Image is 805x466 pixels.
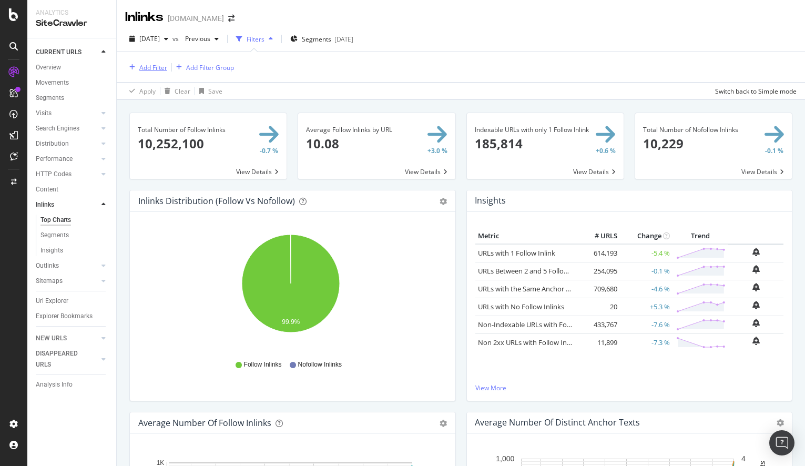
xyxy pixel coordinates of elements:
a: Movements [36,77,109,88]
div: NEW URLS [36,333,67,344]
a: NEW URLS [36,333,98,344]
div: Segments [36,93,64,104]
td: -7.6 % [620,316,672,333]
div: [DOMAIN_NAME] [168,13,224,24]
div: Add Filter [139,63,167,72]
div: Filters [247,35,264,44]
h4: Insights [475,194,506,208]
div: Clear [175,87,190,96]
a: Visits [36,108,98,119]
text: 4 [741,455,746,463]
span: 2025 Aug. 25th [139,34,160,43]
div: Search Engines [36,123,79,134]
a: Url Explorer [36,296,109,307]
th: Metric [475,228,578,244]
text: 99.9% [282,319,300,326]
div: Apply [139,87,156,96]
div: Insights [40,245,63,256]
td: -5.4 % [620,244,672,262]
div: Explorer Bookmarks [36,311,93,322]
div: Url Explorer [36,296,68,307]
div: [DATE] [334,35,353,44]
button: Filters [232,31,277,47]
div: bell-plus [752,319,760,327]
button: Add Filter Group [172,61,234,74]
button: Previous [181,31,223,47]
button: Add Filter [125,61,167,74]
td: 254,095 [578,262,620,280]
div: Content [36,184,58,195]
div: SiteCrawler [36,17,108,29]
a: Insights [40,245,109,256]
div: Top Charts [40,215,71,226]
div: Analysis Info [36,379,73,390]
text: 1,000 [496,455,514,463]
div: Outlinks [36,260,59,271]
a: Search Engines [36,123,98,134]
a: HTTP Codes [36,169,98,180]
div: Inlinks [36,199,54,210]
a: URLs with 1 Follow Inlink [478,248,555,258]
button: Apply [125,83,156,99]
div: gear [440,420,447,427]
a: Segments [40,230,109,241]
div: Performance [36,154,73,165]
div: HTTP Codes [36,169,72,180]
a: Segments [36,93,109,104]
svg: A chart. [138,228,443,350]
div: bell-plus [752,283,760,291]
div: Segments [40,230,69,241]
div: Save [208,87,222,96]
div: DISAPPEARED URLS [36,348,89,370]
td: 433,767 [578,316,620,333]
div: Visits [36,108,52,119]
th: Trend [672,228,728,244]
button: Segments[DATE] [286,31,358,47]
a: Top Charts [40,215,109,226]
div: Distribution [36,138,69,149]
span: Segments [302,35,331,44]
div: Add Filter Group [186,63,234,72]
a: Explorer Bookmarks [36,311,109,322]
div: gear [440,198,447,205]
button: Clear [160,83,190,99]
a: Analysis Info [36,379,109,390]
a: Sitemaps [36,276,98,287]
td: +5.3 % [620,298,672,316]
div: arrow-right-arrow-left [228,15,235,22]
a: Non-Indexable URLs with Follow Inlinks [478,320,602,329]
th: # URLS [578,228,620,244]
button: [DATE] [125,31,172,47]
div: bell-plus [752,248,760,256]
td: -7.3 % [620,333,672,351]
a: Performance [36,154,98,165]
a: Non 2xx URLs with Follow Inlinks [478,338,581,347]
td: -0.1 % [620,262,672,280]
h4: Average Number of Distinct Anchor Texts [475,416,640,430]
a: Overview [36,62,109,73]
a: URLs with No Follow Inlinks [478,302,564,311]
a: CURRENT URLS [36,47,98,58]
td: 20 [578,298,620,316]
div: Sitemaps [36,276,63,287]
a: Distribution [36,138,98,149]
a: DISAPPEARED URLS [36,348,98,370]
td: 709,680 [578,280,620,298]
a: Inlinks [36,199,98,210]
div: Open Intercom Messenger [769,430,794,455]
a: Content [36,184,109,195]
div: Movements [36,77,69,88]
a: URLs with the Same Anchor Text on Inlinks [478,284,612,293]
div: Average Number of Follow Inlinks [138,418,271,428]
td: 614,193 [578,244,620,262]
div: Analytics [36,8,108,17]
div: Inlinks Distribution (Follow vs Nofollow) [138,196,295,206]
td: 11,899 [578,333,620,351]
i: Options [777,419,784,427]
div: bell-plus [752,265,760,273]
span: Previous [181,34,210,43]
button: Save [195,83,222,99]
a: URLs Between 2 and 5 Follow Inlinks [478,266,591,276]
span: Follow Inlinks [244,360,282,369]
